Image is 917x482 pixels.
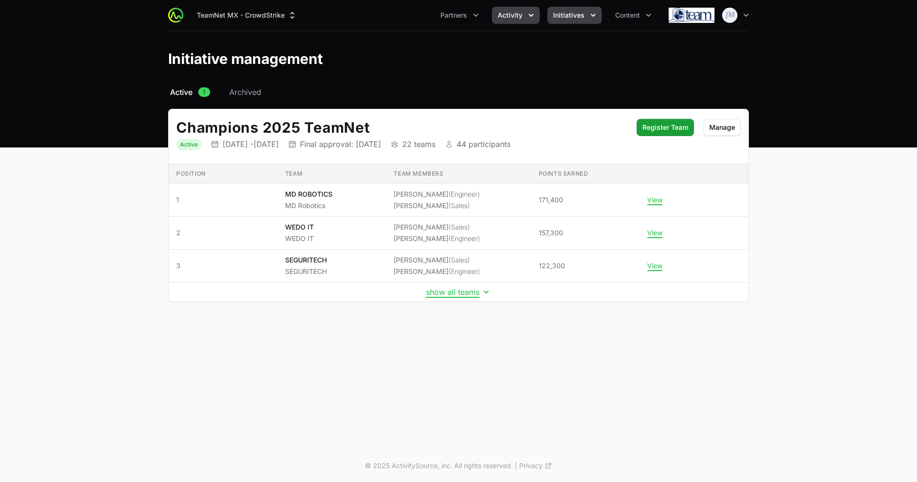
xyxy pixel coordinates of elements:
[709,122,735,133] span: Manage
[394,189,480,199] li: [PERSON_NAME]
[168,109,749,302] div: Initiative details
[168,50,323,67] h1: Initiative management
[448,223,470,231] span: (Sales)
[435,7,484,24] button: Partners
[609,7,657,24] button: Content
[394,222,480,232] li: [PERSON_NAME]
[402,139,436,149] p: 22 teams
[448,234,480,242] span: (Engineer)
[492,7,540,24] div: Activity menu
[285,222,314,232] p: WEDO IT
[394,201,480,210] li: [PERSON_NAME]
[168,8,183,23] img: ActivitySource
[285,255,327,265] p: SEGURITECH
[547,7,602,24] button: Initiatives
[300,139,381,149] p: Final approval: [DATE]
[394,234,480,243] li: [PERSON_NAME]
[722,8,737,23] img: Juan Manuel Zuleta
[426,287,491,297] button: show all teams
[539,261,565,271] span: 122,300
[285,234,314,243] p: WEDO IT
[176,119,627,136] h2: Champions 2025 TeamNet
[386,164,531,184] th: Team members
[492,7,540,24] button: Activity
[229,86,261,98] span: Archived
[498,10,522,20] span: Activity
[531,164,640,184] th: Points earned
[168,86,212,98] a: Active1
[704,119,741,136] button: Manage
[435,7,484,24] div: Partners menu
[176,261,270,271] span: 3
[669,6,714,25] img: TeamNet MX
[223,139,279,149] p: [DATE] - [DATE]
[285,189,332,199] p: MD ROBOTICS
[394,255,480,265] li: [PERSON_NAME]
[609,7,657,24] div: Content menu
[647,262,662,270] button: View
[277,164,386,184] th: Team
[615,10,640,20] span: Content
[448,256,470,264] span: (Sales)
[448,267,480,275] span: (Engineer)
[169,164,277,184] th: Position
[647,229,662,237] button: View
[448,201,470,210] span: (Sales)
[191,7,303,24] button: TeamNet MX - CrowdStrike
[285,201,332,210] p: MD Robotics
[539,195,563,205] span: 171,400
[365,461,513,471] p: © 2025 ActivitySource, inc. All rights reserved.
[394,267,480,276] li: [PERSON_NAME]
[168,86,749,98] nav: Initiative activity log navigation
[285,267,327,276] p: SEGURITECH
[519,461,552,471] a: Privacy
[176,195,270,205] span: 1
[637,119,694,136] button: Register Team
[170,86,192,98] span: Active
[183,7,657,24] div: Main navigation
[191,7,303,24] div: Supplier switch menu
[647,196,662,204] button: View
[457,139,511,149] p: 44 participants
[227,86,263,98] a: Archived
[176,228,270,238] span: 2
[539,228,563,238] span: 157,300
[198,87,210,97] span: 1
[448,190,480,198] span: (Engineer)
[553,10,585,20] span: Initiatives
[515,461,517,471] span: |
[642,122,688,133] span: Register Team
[440,10,467,20] span: Partners
[547,7,602,24] div: Initiatives menu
